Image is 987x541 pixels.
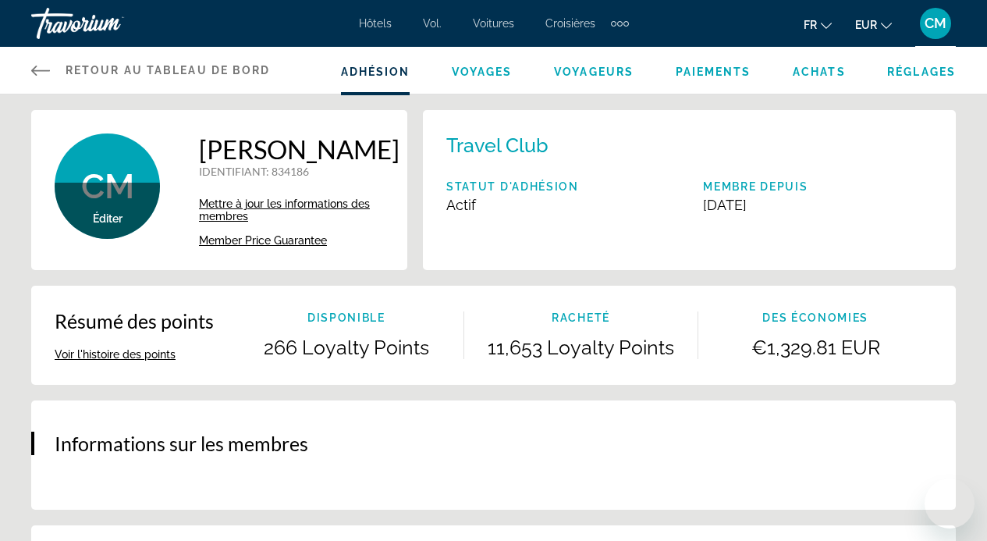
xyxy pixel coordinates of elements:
p: 11,653 Loyalty Points [464,336,698,359]
h3: Informations sur les membres [55,432,932,455]
button: Éléments de navigation supplémentaires [611,11,629,36]
h1: [PERSON_NAME] [199,133,399,165]
a: Voitures [473,17,514,30]
p: Résumé des points [55,309,214,333]
font: Retour au tableau de bord [66,64,271,77]
a: Mettre à jour les informations des membres [199,198,399,222]
font: CM [925,15,946,31]
button: Éditer [93,212,122,226]
p: Membre depuis [703,180,808,193]
button: Menu utilisateur [915,7,956,40]
a: Retour au tableau de bord [31,47,271,94]
p: Racheté [464,311,698,324]
p: Travel Club [446,133,549,157]
button: Changer de devise [855,13,892,36]
font: fr [804,19,817,31]
span: CM [81,166,134,207]
p: Actif [446,197,579,213]
a: Achats [793,66,846,78]
a: Adhésion [341,66,410,78]
p: [DATE] [703,197,808,213]
p: : 834186 [199,165,399,178]
p: Statut d'adhésion [446,180,579,193]
a: Croisières [545,17,595,30]
font: EUR [855,19,877,31]
a: Voyageurs [554,66,634,78]
p: 266 Loyalty Points [229,336,463,359]
button: Changer de langue [804,13,832,36]
p: Des économies [698,311,932,324]
span: Mettre à jour les informations des membres [199,198,370,222]
a: Réglages [887,66,956,78]
a: Travorium [31,3,187,44]
button: Voir l'histoire des points [55,347,176,361]
span: IDENTIFIANT [199,165,266,178]
iframe: Bouton de lancement de la fenêtre de messagerie [925,479,975,529]
a: Hôtels [359,17,392,30]
a: Voyages [452,66,513,78]
span: Éditer [93,212,122,225]
a: Vol. [423,17,442,30]
span: Member Price Guarantee [199,234,327,247]
p: Disponible [229,311,463,324]
a: Paiements [676,66,751,78]
p: €1,329.81 EUR [698,336,932,359]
